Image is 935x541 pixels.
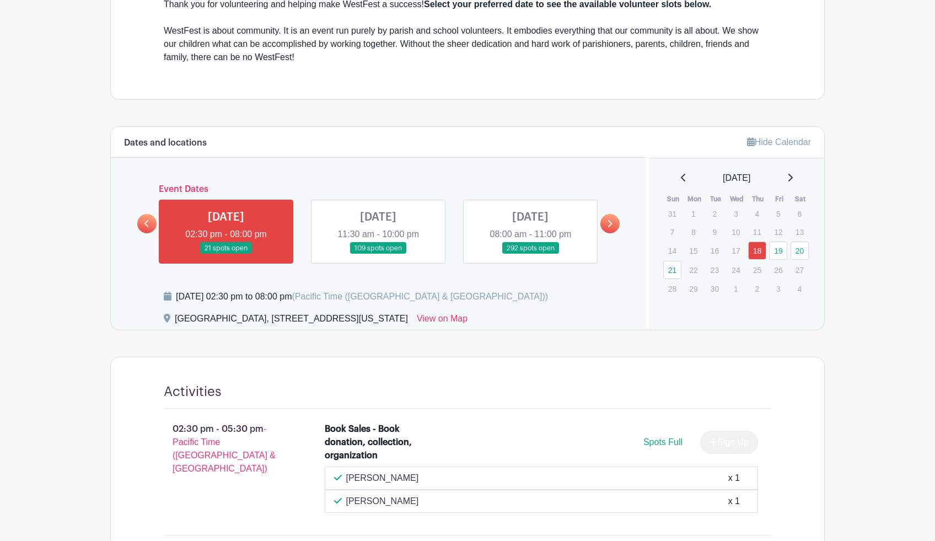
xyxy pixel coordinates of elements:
[705,194,727,205] th: Tue
[728,495,740,508] div: x 1
[748,194,769,205] th: Thu
[164,24,771,64] div: WestFest is about community. It is an event run purely by parish and school volunteers. It embodi...
[292,292,548,301] span: (Pacific Time ([GEOGRAPHIC_DATA] & [GEOGRAPHIC_DATA]))
[726,194,748,205] th: Wed
[791,261,809,278] p: 27
[684,205,702,222] p: 1
[176,290,548,303] div: [DATE] 02:30 pm to 08:00 pm
[748,242,766,260] a: 18
[727,205,745,222] p: 3
[769,242,787,260] a: 19
[791,280,809,297] p: 4
[790,194,812,205] th: Sat
[791,242,809,260] a: 20
[769,280,787,297] p: 3
[769,261,787,278] p: 26
[706,280,724,297] p: 30
[706,205,724,222] p: 2
[791,205,809,222] p: 6
[346,495,419,508] p: [PERSON_NAME]
[124,138,207,148] h6: Dates and locations
[706,223,724,240] p: 9
[175,312,408,330] div: [GEOGRAPHIC_DATA], [STREET_ADDRESS][US_STATE]
[684,280,702,297] p: 29
[748,223,766,240] p: 11
[706,242,724,259] p: 16
[684,242,702,259] p: 15
[663,223,681,240] p: 7
[663,205,681,222] p: 31
[748,280,766,297] p: 2
[643,437,683,447] span: Spots Full
[146,418,307,480] p: 02:30 pm - 05:30 pm
[723,172,750,185] span: [DATE]
[748,261,766,278] p: 25
[684,223,702,240] p: 8
[663,194,684,205] th: Sun
[706,261,724,278] p: 23
[727,280,745,297] p: 1
[769,223,787,240] p: 12
[325,422,420,462] div: Book Sales - Book donation, collection, organization
[748,205,766,222] p: 4
[157,184,600,195] h6: Event Dates
[728,472,740,485] div: x 1
[727,223,745,240] p: 10
[791,223,809,240] p: 13
[663,242,681,259] p: 14
[769,194,790,205] th: Fri
[663,261,681,279] a: 21
[684,194,705,205] th: Mon
[684,261,702,278] p: 22
[769,205,787,222] p: 5
[747,137,811,147] a: Hide Calendar
[417,312,467,330] a: View on Map
[727,242,745,259] p: 17
[663,280,681,297] p: 28
[346,472,419,485] p: [PERSON_NAME]
[727,261,745,278] p: 24
[164,384,222,400] h4: Activities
